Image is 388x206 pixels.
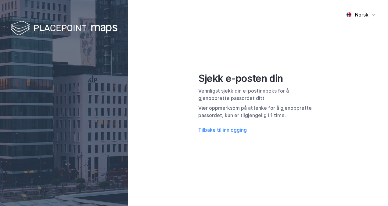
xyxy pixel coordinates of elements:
[355,11,368,18] div: Norsk
[198,104,318,119] div: Vær oppmerksom på at lenke for å gjenopprette passordet, kun er tilgjengelig i 1 time.
[198,126,247,134] button: Tilbake til innlogging
[198,87,318,102] div: Vennligst sjekk din e-postinnboks for å gjenopprette passordet ditt
[11,20,117,38] img: logo-white.f07954bde2210d2a523dddb988cd2aa7.svg
[357,177,388,206] iframe: Chat Widget
[198,72,318,85] div: Sjekk e-posten din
